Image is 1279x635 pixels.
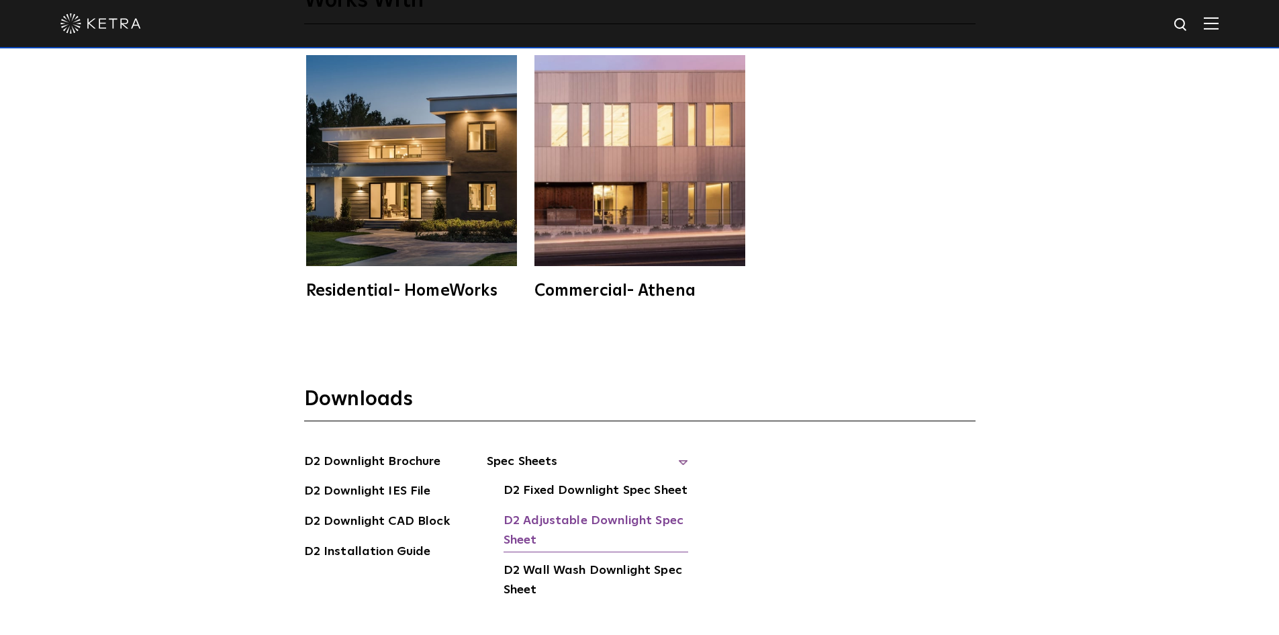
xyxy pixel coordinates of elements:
[304,542,431,564] a: D2 Installation Guide
[60,13,141,34] img: ketra-logo-2019-white
[504,561,688,602] a: D2 Wall Wash Downlight Spec Sheet
[1173,17,1190,34] img: search icon
[306,55,517,266] img: homeworks_hero
[532,55,747,299] a: Commercial- Athena
[306,283,517,299] div: Residential- HomeWorks
[304,512,450,534] a: D2 Downlight CAD Block
[304,482,431,503] a: D2 Downlight IES File
[304,386,976,421] h3: Downloads
[487,452,688,482] span: Spec Sheets
[534,283,745,299] div: Commercial- Athena
[304,452,441,474] a: D2 Downlight Brochure
[1204,17,1219,30] img: Hamburger%20Nav.svg
[304,55,519,299] a: Residential- HomeWorks
[534,55,745,266] img: athena-square
[504,511,688,552] a: D2 Adjustable Downlight Spec Sheet
[504,481,688,503] a: D2 Fixed Downlight Spec Sheet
